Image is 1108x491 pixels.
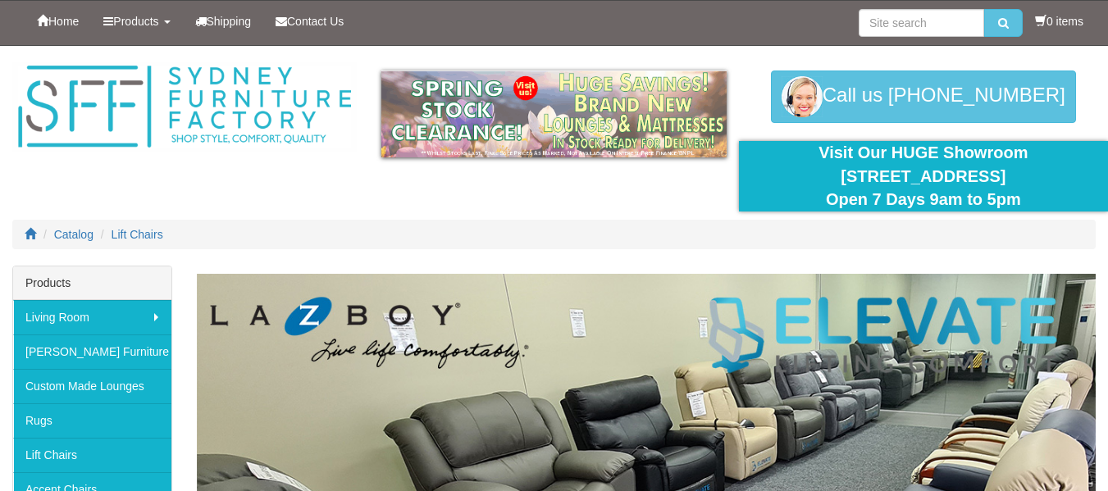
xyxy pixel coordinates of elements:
[25,1,91,42] a: Home
[54,228,93,241] a: Catalog
[113,15,158,28] span: Products
[12,62,357,152] img: Sydney Furniture Factory
[112,228,163,241] a: Lift Chairs
[859,9,984,37] input: Site search
[13,266,171,300] div: Products
[13,403,171,438] a: Rugs
[287,15,344,28] span: Contact Us
[91,1,182,42] a: Products
[13,300,171,334] a: Living Room
[48,15,79,28] span: Home
[13,438,171,472] a: Lift Chairs
[1035,13,1083,30] li: 0 items
[207,15,252,28] span: Shipping
[751,141,1096,211] div: Visit Our HUGE Showroom [STREET_ADDRESS] Open 7 Days 9am to 5pm
[381,70,726,157] img: spring-sale.gif
[13,369,171,403] a: Custom Made Lounges
[13,334,171,369] a: [PERSON_NAME] Furniture
[183,1,264,42] a: Shipping
[263,1,356,42] a: Contact Us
